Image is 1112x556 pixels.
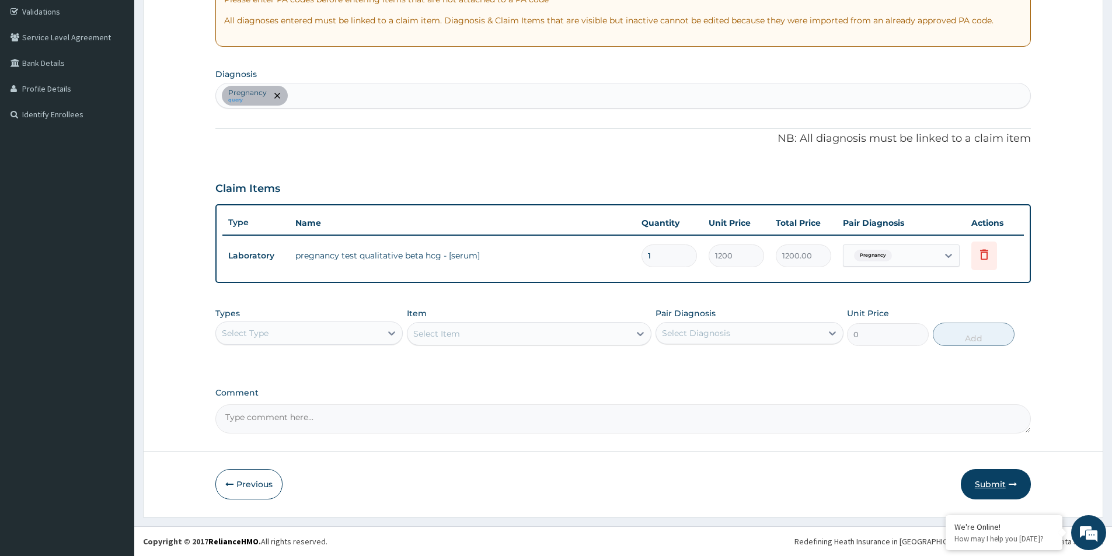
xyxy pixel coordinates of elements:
[22,58,47,88] img: d_794563401_company_1708531726252_794563401
[228,97,267,103] small: query
[61,65,196,81] div: Chat with us now
[222,327,269,339] div: Select Type
[847,307,889,319] label: Unit Price
[215,131,1031,146] p: NB: All diagnosis must be linked to a claim item
[215,183,280,195] h3: Claim Items
[6,319,222,359] textarea: Type your message and hit 'Enter'
[703,211,770,235] th: Unit Price
[215,469,283,499] button: Previous
[215,309,240,319] label: Types
[228,88,267,97] p: Pregnancy
[290,211,636,235] th: Name
[191,6,219,34] div: Minimize live chat window
[208,536,259,547] a: RelianceHMO
[954,522,1054,532] div: We're Online!
[794,536,1103,547] div: Redefining Heath Insurance in [GEOGRAPHIC_DATA] using Telemedicine and Data Science!
[222,245,290,267] td: Laboratory
[961,469,1031,499] button: Submit
[954,534,1054,544] p: How may I help you today?
[68,147,161,265] span: We're online!
[134,526,1112,556] footer: All rights reserved.
[965,211,1024,235] th: Actions
[143,536,261,547] strong: Copyright © 2017 .
[224,15,1022,26] p: All diagnoses entered must be linked to a claim item. Diagnosis & Claim Items that are visible bu...
[933,323,1015,346] button: Add
[662,327,730,339] div: Select Diagnosis
[407,307,427,319] label: Item
[215,68,257,80] label: Diagnosis
[636,211,703,235] th: Quantity
[215,388,1031,398] label: Comment
[837,211,965,235] th: Pair Diagnosis
[272,90,283,101] span: remove selection option
[222,212,290,233] th: Type
[290,244,636,267] td: pregnancy test qualitative beta hcg - [serum]
[656,307,716,319] label: Pair Diagnosis
[854,250,892,261] span: Pregnancy
[770,211,837,235] th: Total Price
